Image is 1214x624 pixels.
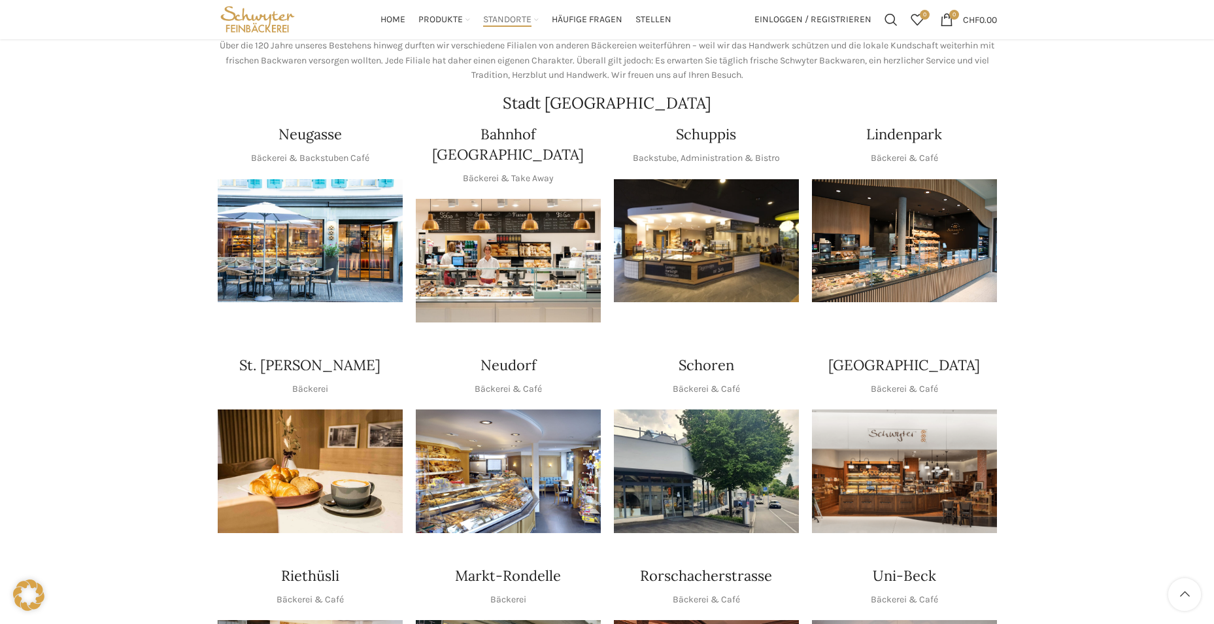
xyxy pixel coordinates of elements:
p: Backstube, Administration & Bistro [633,151,780,165]
span: 0 [920,10,930,20]
span: 0 [949,10,959,20]
img: Bahnhof St. Gallen [416,199,601,322]
img: Neugasse [218,179,403,303]
a: Home [380,7,405,33]
div: 1 / 1 [218,179,403,303]
span: Häufige Fragen [552,14,622,26]
p: Bäckerei & Café [871,151,938,165]
h4: Lindenpark [866,124,942,145]
p: Bäckerei & Café [475,382,542,396]
a: Produkte [418,7,470,33]
div: Meine Wunschliste [904,7,930,33]
p: Bäckerei & Backstuben Café [251,151,369,165]
a: Suchen [878,7,904,33]
p: Bäckerei & Café [277,593,344,607]
h4: Schuppis [676,124,736,145]
h4: Rorschacherstrasse [640,566,772,586]
div: 1 / 1 [614,409,799,533]
bdi: 0.00 [963,14,997,25]
h4: Neugasse [278,124,342,145]
a: 0 CHF0.00 [934,7,1003,33]
span: Standorte [483,14,531,26]
p: Bäckerei & Café [871,593,938,607]
div: 1 / 1 [812,409,997,533]
div: 1 / 1 [614,179,799,303]
h4: Uni-Beck [873,566,936,586]
img: Schwyter-1800x900 [812,409,997,533]
span: Einloggen / Registrieren [754,15,871,24]
span: Home [380,14,405,26]
div: 1 / 1 [416,409,601,533]
p: Bäckerei [292,382,328,396]
div: Main navigation [304,7,747,33]
div: 1 / 1 [812,179,997,303]
p: Bäckerei & Café [673,593,740,607]
span: Produkte [418,14,463,26]
div: 1 / 1 [218,409,403,533]
p: Über die 120 Jahre unseres Bestehens hinweg durften wir verschiedene Filialen von anderen Bäckere... [218,39,997,82]
a: Stellen [635,7,671,33]
h2: Stadt [GEOGRAPHIC_DATA] [218,95,997,111]
h4: Markt-Rondelle [455,566,561,586]
img: 017-e1571925257345 [812,179,997,303]
h4: St. [PERSON_NAME] [239,355,380,375]
h4: [GEOGRAPHIC_DATA] [828,355,980,375]
img: schwyter-23 [218,409,403,533]
p: Bäckerei & Take Away [463,171,554,186]
img: 0842cc03-b884-43c1-a0c9-0889ef9087d6 copy [614,409,799,533]
img: Neudorf_1 [416,409,601,533]
a: Scroll to top button [1168,578,1201,611]
a: Standorte [483,7,539,33]
h4: Bahnhof [GEOGRAPHIC_DATA] [416,124,601,165]
h4: Neudorf [481,355,536,375]
a: Site logo [218,13,298,24]
span: Stellen [635,14,671,26]
a: Einloggen / Registrieren [748,7,878,33]
p: Bäckerei & Café [871,382,938,396]
span: CHF [963,14,979,25]
h4: Riethüsli [281,566,339,586]
img: 150130-Schwyter-013 [614,179,799,303]
a: Häufige Fragen [552,7,622,33]
h4: Schoren [679,355,734,375]
p: Bäckerei & Café [673,382,740,396]
div: 1 / 1 [416,199,601,322]
p: Bäckerei [490,593,526,607]
a: 0 [904,7,930,33]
